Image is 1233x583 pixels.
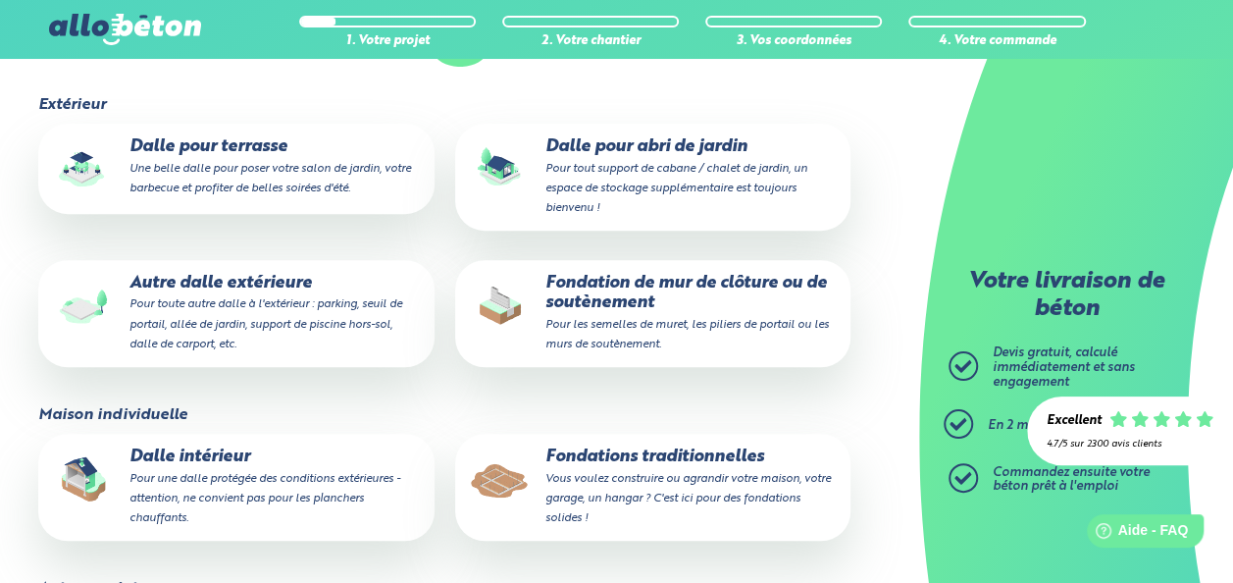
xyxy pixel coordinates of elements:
[469,274,532,337] img: final_use.values.closing_wall_fundation
[1047,439,1213,450] div: 4.7/5 sur 2300 avis clients
[38,406,186,424] legend: Maison individuelle
[988,419,1134,432] span: En 2 minutes top chrono
[128,473,399,524] small: Pour une dalle protégée des conditions extérieures - attention, ne convient pas pour les plancher...
[52,137,115,200] img: final_use.values.terrace
[993,466,1150,494] span: Commandez ensuite votre béton prêt à l'emploi
[705,34,882,49] div: 3. Vos coordonnées
[545,319,829,350] small: Pour les semelles de muret, les piliers de portail ou les murs de soutènement.
[469,274,837,353] p: Fondation de mur de clôture ou de soutènement
[908,34,1085,49] div: 4. Votre commande
[52,274,420,353] p: Autre dalle extérieure
[502,34,679,49] div: 2. Votre chantier
[545,163,807,214] small: Pour tout support de cabane / chalet de jardin, un espace de stockage supplémentaire est toujours...
[52,448,420,527] p: Dalle intérieur
[38,96,106,114] legend: Extérieur
[993,346,1135,388] span: Devis gratuit, calculé immédiatement et sans engagement
[52,274,115,337] img: final_use.values.outside_slab
[545,473,831,524] small: Vous voulez construire ou agrandir votre maison, votre garage, un hangar ? C'est ici pour des fon...
[128,298,401,349] small: Pour toute autre dalle à l'extérieur : parking, seuil de portail, allée de jardin, support de pis...
[469,137,532,200] img: final_use.values.garden_shed
[1047,414,1102,429] div: Excellent
[299,34,476,49] div: 1. Votre projet
[128,163,410,194] small: Une belle dalle pour poser votre salon de jardin, votre barbecue et profiter de belles soirées d'...
[469,448,837,527] p: Fondations traditionnelles
[1058,506,1211,561] iframe: Help widget launcher
[52,448,115,510] img: final_use.values.inside_slab
[469,448,532,510] img: final_use.values.traditional_fundations
[49,14,200,45] img: allobéton
[469,137,837,217] p: Dalle pour abri de jardin
[953,269,1179,323] p: Votre livraison de béton
[52,137,420,197] p: Dalle pour terrasse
